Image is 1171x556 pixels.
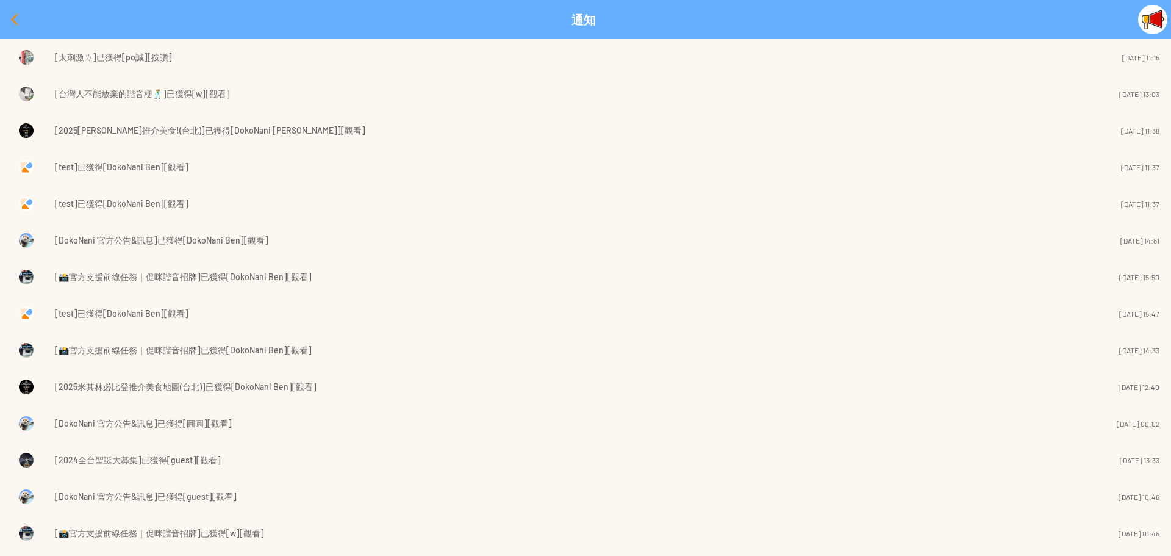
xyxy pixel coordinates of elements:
[55,87,230,101] span: [台灣人不能放棄的諧音梗🕺]已獲得[w][觀看]
[19,489,34,504] img: Visruth.jpg not found
[1119,273,1159,281] span: [DATE] 15:50
[1122,53,1159,62] span: [DATE] 11:15
[1121,126,1159,135] span: [DATE] 11:38
[19,306,34,321] img: logo.svg
[19,50,34,65] img: Visruth.jpg not found
[19,380,34,394] img: Visruth.jpg not found
[55,50,172,65] span: [太刺激ㄌ]已獲得[po誠][按讚]
[55,343,312,358] span: [📸官方支援前線任務｜促咪諧音招牌]已獲得[DokoNani Ben][觀看]
[1119,309,1159,318] span: [DATE] 15:47
[1119,346,1159,355] span: [DATE] 14:33
[1120,236,1159,245] span: [DATE] 14:51
[55,526,264,541] span: [📸官方支援前線任務｜促咪諧音招牌]已獲得[w][觀看]
[19,197,34,211] img: logo.svg
[19,87,34,101] img: Visruth.jpg not found
[19,416,34,431] img: Visruth.jpg not found
[1121,200,1159,208] span: [DATE] 11:37
[55,489,237,504] span: [DokoNani 官方公告&訊息]已獲得[guest][觀看]
[19,526,34,541] img: Visruth.jpg not found
[55,233,268,248] span: [DokoNani 官方公告&訊息]已獲得[DokoNani Ben][觀看]
[55,416,232,431] span: [DokoNani 官方公告&訊息]已獲得[圓圓][觀看]
[1117,419,1159,428] span: [DATE] 00:02
[1138,5,1167,34] img: Visruth.jpg not found
[1119,383,1159,391] span: [DATE] 12:40
[1119,493,1159,501] span: [DATE] 10:46
[19,343,34,358] img: Visruth.jpg not found
[1119,529,1159,538] span: [DATE] 01:45
[19,160,34,175] img: logo.svg
[55,123,365,138] span: [2025[PERSON_NAME]推介美食!(台北)]已獲得[DokoNani [PERSON_NAME]][觀看]
[55,380,317,394] span: [2025米其林必比登推介美食地圖(台北)]已獲得[DokoNani Ben][觀看]
[19,233,34,248] img: Visruth.jpg not found
[55,197,188,211] span: [test]已獲得[DokoNani Ben][觀看]
[1119,90,1159,98] span: [DATE] 13:03
[55,270,312,284] span: [📸官方支援前線任務｜促咪諧音招牌]已獲得[DokoNani Ben][觀看]
[1121,163,1159,171] span: [DATE] 11:37
[19,123,34,138] img: Visruth.jpg not found
[55,453,221,468] span: [2024全台聖誕大募集]已獲得[guest][觀看]
[571,12,596,27] p: 通知
[1120,456,1159,464] span: [DATE] 13:33
[19,453,34,468] img: Visruth.jpg not found
[55,306,188,321] span: [test]已獲得[DokoNani Ben][觀看]
[19,270,34,284] img: Visruth.jpg not found
[55,160,188,175] span: [test]已獲得[DokoNani Ben][觀看]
